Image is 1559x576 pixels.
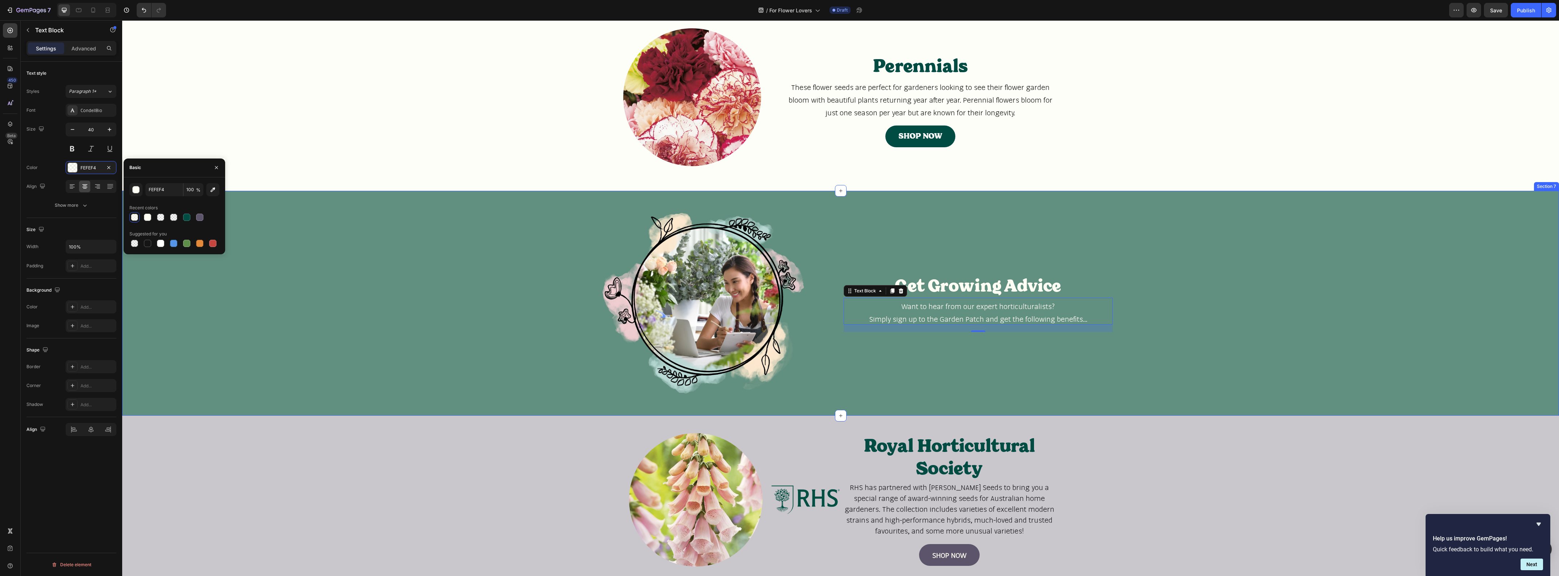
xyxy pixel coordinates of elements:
[26,285,62,295] div: Background
[55,202,88,209] div: Show more
[80,383,115,389] div: Add...
[769,7,812,14] span: For Flower Lovers
[26,164,38,171] div: Color
[71,45,96,52] p: Advanced
[797,524,857,546] a: SHOP NOW
[1433,546,1543,553] p: Quick feedback to build what you need.
[26,124,46,134] div: Size
[810,528,844,541] p: SHOP NOW
[66,85,116,98] button: Paragraph 1*
[69,88,96,95] span: Paragraph 1*
[1413,163,1435,169] div: Section 7
[722,255,990,277] p: Get Growing Advice
[122,20,1559,576] iframe: Design area
[26,263,43,269] div: Padding
[766,7,768,14] span: /
[837,7,848,13] span: Draft
[35,26,97,34] p: Text Block
[666,62,930,96] span: These flower seeds are perfect for gardeners looking to see their flower garden bloom with beauti...
[763,105,833,127] a: SHOP NOW
[719,461,935,516] p: RHS has partnered with [PERSON_NAME] Seeds to bring you a special range of award-winning seeds fo...
[47,6,51,15] p: 7
[26,225,46,235] div: Size
[7,77,17,83] div: 450
[731,267,755,274] div: Text Block
[196,187,200,193] span: %
[80,263,115,270] div: Add...
[80,364,115,370] div: Add...
[447,182,716,384] img: gempages_573477055367217926-d9873ac7-e884-4ad3-b17b-8db030a6999c.png
[26,88,39,95] div: Styles
[26,322,39,329] div: Image
[80,323,115,329] div: Add...
[26,182,47,192] div: Align
[661,34,936,58] h2: Perennials
[1433,534,1543,543] h2: Help us improve GemPages!
[145,183,183,196] input: Eg: FFFFFF
[1534,520,1543,528] button: Hide survey
[5,133,17,139] div: Beta
[779,281,932,290] span: Want to hear from our expert horticulturalists?
[721,254,991,277] h2: Rich Text Editor. Editing area: main
[1433,520,1543,570] div: Help us improve GemPages!
[1517,7,1535,14] div: Publish
[129,205,158,211] div: Recent colors
[129,231,167,237] div: Suggested for you
[36,45,56,52] p: Settings
[1490,7,1502,13] span: Save
[26,345,50,355] div: Shape
[80,402,115,408] div: Add...
[26,199,116,212] button: Show more
[129,164,141,171] div: Basic
[719,414,936,461] h2: Royal Horticultural Society
[1484,3,1508,17] button: Save
[80,107,115,114] div: CondellBio
[26,425,47,435] div: Align
[26,70,46,77] div: Text style
[26,401,43,408] div: Shadow
[137,3,166,17] div: Undo/Redo
[80,165,102,171] div: FEFEF4
[26,304,38,310] div: Color
[507,413,640,546] img: gempages_573477055367217926-8e8aafc1-8b6c-4680-946f-a3c754e79b06.jpg
[26,382,41,389] div: Corner
[3,3,54,17] button: 7
[747,294,965,303] span: Simply sign up to the Garden Patch and get the following benefits...
[776,110,820,123] p: SHOP NOW
[26,559,116,571] button: Delete element
[721,277,991,304] div: Rich Text Editor. Editing area: main
[51,560,91,569] div: Delete element
[26,243,38,250] div: Width
[1511,3,1541,17] button: Publish
[26,107,36,114] div: Font
[26,363,41,370] div: Border
[646,462,719,497] img: gempages_573477055367217926-56bc652a-4dc0-424f-b4fa-fd7720b03c59.png
[80,304,115,310] div: Add...
[66,240,116,253] input: Auto
[1521,559,1543,570] button: Next question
